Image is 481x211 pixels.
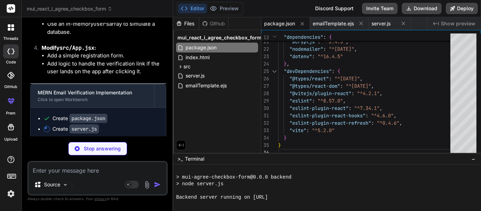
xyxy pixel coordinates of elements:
[402,3,442,14] button: Download
[261,105,269,112] div: 30
[362,3,398,14] button: Invite Team
[289,90,351,97] span: "@vitejs/plugin-react"
[4,84,17,90] label: GitHub
[261,82,269,90] div: 27
[329,34,332,40] span: {
[6,110,15,116] label: prem
[52,115,107,122] div: Create
[185,43,217,52] span: package.json
[261,149,269,156] div: 36
[27,196,168,202] p: Always double-check its answers. Your in Bind
[289,38,318,45] span: "bcryptjs"
[399,120,402,126] span: ,
[289,120,371,126] span: "eslint-plugin-react-refresh"
[354,105,380,111] span: "^7.34.1"
[289,127,306,134] span: "vite"
[360,75,363,82] span: ,
[261,134,269,142] div: 34
[6,59,16,65] label: code
[177,34,262,41] span: mui_react_i_agree_checkbox_form
[261,53,269,60] div: 23
[289,112,366,119] span: "eslint-plugin-react-hooks"
[185,81,227,90] span: emailTemplate.ejs
[62,182,68,188] img: Pick Models
[38,97,147,103] div: Click to open Workbench
[323,34,326,40] span: :
[261,112,269,119] div: 31
[27,5,112,12] span: mui_react_i_agree_checkbox_form
[289,53,312,60] span: "dotenv"
[173,20,199,27] div: Files
[47,52,166,60] li: Add a simple registration form.
[176,174,291,181] span: > mui-agree-checkbox-form@0.0.0 backend
[176,181,223,187] span: > node server.js
[261,60,269,68] div: 24
[289,46,323,52] span: "nodemailer"
[346,38,349,45] span: ,
[261,119,269,127] div: 32
[3,36,18,42] label: threads
[47,60,166,76] li: Add logic to handle the verification link if the user lands on the app after clicking it.
[143,181,151,189] img: attachment
[371,112,394,119] span: "^4.6.0"
[177,155,183,162] span: >_
[42,44,96,51] strong: Modify :
[261,38,269,45] div: 21
[377,120,399,126] span: "^0.4.6"
[178,4,207,13] button: Editor
[176,194,268,201] span: Backend server running on [URL]
[306,127,309,134] span: :
[311,3,358,14] div: Discord Support
[323,46,326,52] span: :
[47,20,166,36] li: Use an in-memory array to simulate a database.
[154,181,161,188] img: icon
[371,20,391,27] span: server.js
[270,68,279,75] div: Click to collapse the range.
[261,90,269,97] div: 28
[278,142,281,148] span: }
[261,45,269,53] div: 22
[318,98,343,104] span: "^8.57.0"
[261,68,269,75] div: 25
[183,63,190,70] span: src
[185,72,205,80] span: server.js
[312,53,315,60] span: :
[349,105,351,111] span: :
[5,188,17,200] img: settings
[337,68,340,74] span: {
[199,20,228,27] div: Github
[329,46,354,52] span: "^[DATE]"
[69,124,99,134] code: server.js
[446,3,478,14] button: Deploy
[207,4,242,13] button: Preview
[470,153,477,165] button: −
[261,97,269,105] div: 29
[52,125,99,132] div: Create
[343,98,346,104] span: ,
[289,75,329,82] span: "@types/react"
[289,105,349,111] span: "eslint-plugin-react"
[335,75,360,82] span: "^[DATE]"
[264,20,295,27] span: package.json
[289,83,340,89] span: "@types/react-dom"
[380,90,382,97] span: ,
[380,105,382,111] span: ,
[340,83,343,89] span: :
[60,44,94,51] code: src/App.jsx
[289,98,312,104] span: "eslint"
[284,34,323,40] span: "dependencies"
[441,20,475,27] span: Show preview
[185,155,204,162] span: Terminal
[284,68,332,74] span: "devDependencies"
[312,127,335,134] span: "^5.2.0"
[357,90,380,97] span: "^4.2.1"
[93,20,109,27] code: users
[394,112,396,119] span: ,
[38,89,147,96] div: MERN Email Verification Implementation
[371,120,374,126] span: :
[261,142,269,149] div: 35
[332,68,335,74] span: :
[318,38,320,45] span: :
[261,127,269,134] div: 33
[329,75,332,82] span: :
